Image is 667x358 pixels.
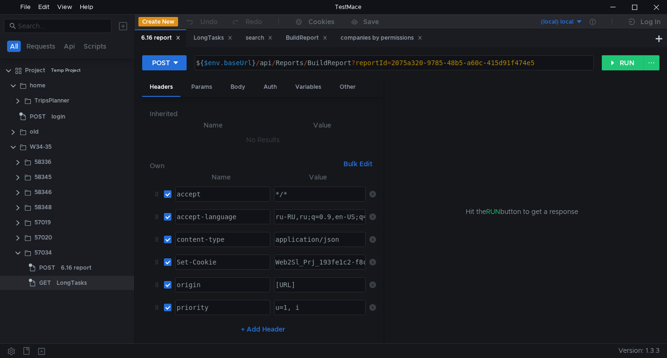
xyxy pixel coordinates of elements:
[34,246,52,260] div: 57034
[269,119,376,131] th: Value
[61,41,78,52] button: Api
[332,78,363,96] div: Other
[308,16,334,27] div: Cookies
[18,21,106,31] input: Search...
[340,158,376,170] button: Bulk Edit
[141,33,180,43] div: 6.16 report
[30,140,51,154] div: W34-35
[341,33,422,43] div: companies by permissions
[288,78,329,96] div: Variables
[194,33,232,43] div: LongTasks
[246,136,280,144] nz-embed-empty: No Results
[223,78,253,96] div: Body
[246,33,273,43] div: search
[184,78,220,96] div: Params
[51,63,81,77] div: Temp Project
[138,17,178,26] button: Create New
[224,15,269,29] button: Redo
[34,215,51,230] div: 57019
[171,171,270,183] th: Name
[30,110,46,124] span: POST
[30,78,45,93] div: home
[34,200,51,214] div: 58348
[541,17,573,26] div: (local) local
[61,261,92,275] div: 6.16 report
[39,261,55,275] span: POST
[81,41,109,52] button: Scripts
[142,78,180,97] div: Headers
[270,171,366,183] th: Value
[150,108,376,119] h6: Inherited
[7,41,21,52] button: All
[602,55,644,70] button: RUN
[641,16,660,27] div: Log In
[39,276,51,290] span: GET
[51,110,65,124] div: login
[142,55,187,70] button: POST
[157,119,269,131] th: Name
[517,14,583,29] button: (local) local
[363,18,379,25] div: Save
[618,344,659,358] span: Version: 1.3.3
[30,125,39,139] div: old
[57,276,87,290] div: LongTasks
[200,16,218,27] div: Undo
[466,206,578,217] span: Hit the button to get a response
[34,230,52,245] div: 57020
[246,16,262,27] div: Redo
[34,94,69,108] div: TripsPlanner
[25,63,45,77] div: Project
[286,33,327,43] div: BuildReport
[152,58,170,68] div: POST
[486,207,500,216] span: RUN
[178,15,224,29] button: Undo
[34,185,52,199] div: 58346
[256,78,284,96] div: Auth
[237,324,289,335] button: + Add Header
[150,160,340,171] h6: Own
[34,170,51,184] div: 58345
[24,41,58,52] button: Requests
[34,155,51,169] div: 58336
